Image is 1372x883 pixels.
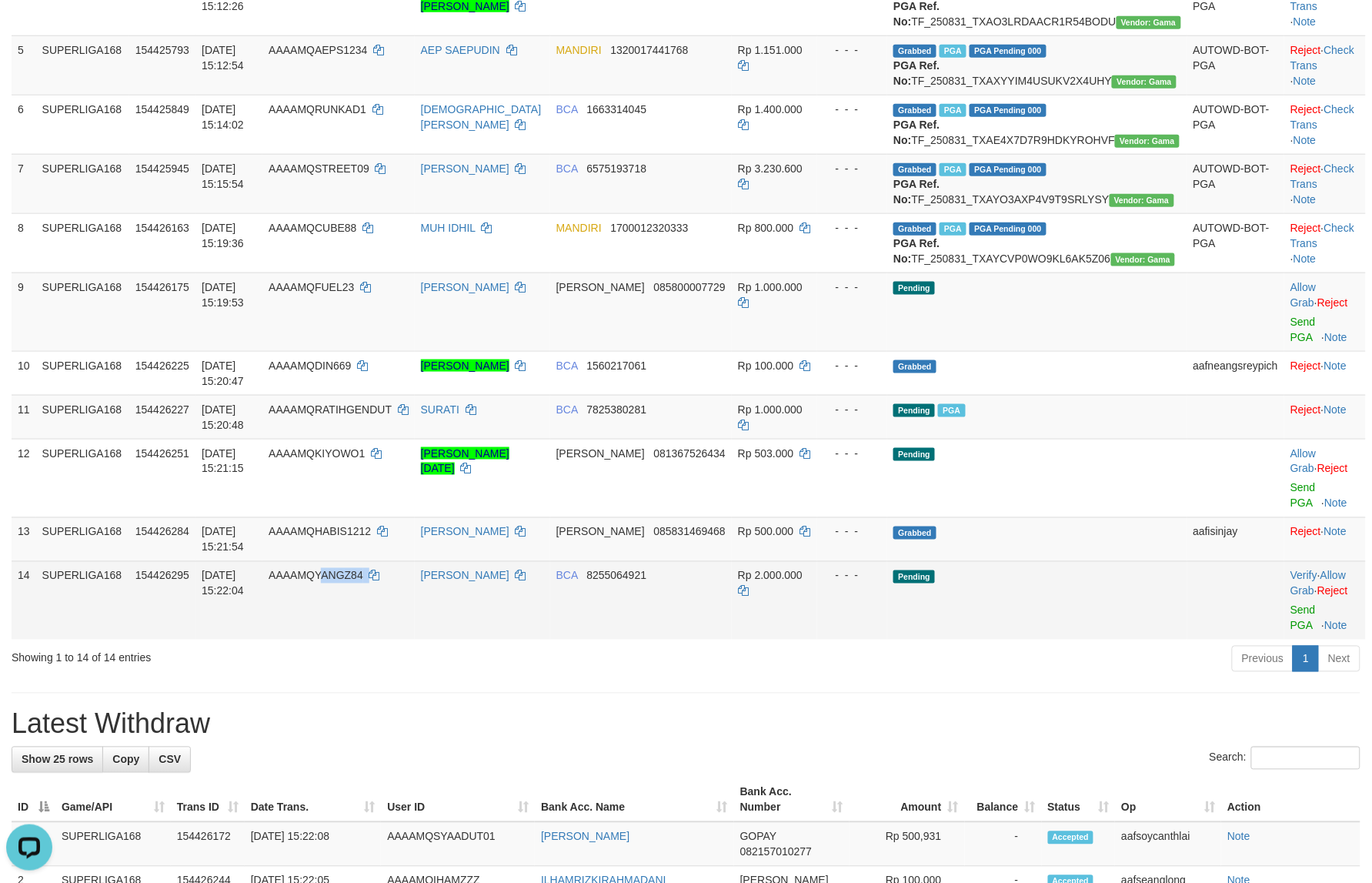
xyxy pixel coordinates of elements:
span: PGA Pending [970,104,1047,117]
span: Copy 085831469468 to clipboard [654,526,726,538]
div: Showing 1 to 14 of 14 entries [12,644,560,666]
span: · [1290,570,1346,597]
td: · [1284,517,1366,561]
a: Allow Grab [1290,281,1316,309]
td: SUPERLIGA168 [36,561,129,640]
td: · [1284,395,1366,439]
td: SUPERLIGA168 [36,213,129,273]
td: AUTOWD-BOT-PGA [1187,35,1285,95]
span: Rp 500.000 [738,526,793,538]
b: PGA Ref. No: [893,178,940,206]
span: [DATE] 15:20:47 [202,360,244,387]
span: CSV [159,754,181,766]
span: 154426227 [135,403,189,416]
span: 154426295 [135,570,189,582]
span: Marked by aafsoycanthlai [940,104,966,117]
span: Copy 1560217061 to clipboard [586,360,646,372]
span: [DATE] 15:21:15 [202,447,244,475]
td: Rp 500,931 [850,822,965,867]
td: 154426172 [171,822,245,867]
a: Allow Grab [1290,570,1346,597]
td: AUTOWD-BOT-PGA [1187,154,1285,213]
th: ID: activate to sort column descending [12,778,55,822]
td: 9 [12,273,36,351]
td: 12 [12,439,36,517]
th: Game/API: activate to sort column ascending [55,778,171,822]
span: Rp 1.400.000 [738,103,803,115]
td: TF_250831_TXAYO3AXP4V9T9SRLYSY [887,154,1187,213]
td: TF_250831_TXAYCVP0WO9KL6AK5Z06 [887,213,1187,273]
span: Rp 503.000 [738,447,793,460]
span: Copy 1320017441768 to clipboard [611,44,689,56]
a: SURATI [421,403,459,416]
a: Reject [1290,360,1321,372]
span: Copy [112,754,139,766]
th: Bank Acc. Name: activate to sort column ascending [535,778,734,822]
td: AAAAMQSYAADUT01 [381,822,535,867]
span: Rp 3.230.600 [738,162,803,175]
span: Vendor URL: https://trx31.1velocity.biz [1110,194,1174,207]
span: 154426163 [135,222,189,234]
span: Copy 8255064921 to clipboard [586,570,646,582]
td: 14 [12,561,36,640]
td: · [1284,273,1366,351]
a: Note [1324,526,1347,538]
span: AAAAMQYANGZ84 [269,570,363,582]
span: Rp 1.000.000 [738,403,803,416]
th: Op: activate to sort column ascending [1115,778,1221,822]
span: [PERSON_NAME] [556,447,645,460]
th: Date Trans.: activate to sort column ascending [245,778,382,822]
span: MANDIRI [556,222,602,234]
span: Pending [893,570,935,584]
h1: Latest Withdraw [12,709,1360,740]
a: Note [1294,193,1317,206]
span: Pending [893,282,935,295]
a: [PERSON_NAME] [421,570,509,582]
td: · [1284,351,1366,395]
span: · [1290,281,1317,309]
div: - - - [823,161,882,176]
span: [DATE] 15:15:54 [202,162,244,190]
span: AAAAMQAEPS1234 [269,44,367,56]
span: AAAAMQRUNKAD1 [269,103,366,115]
a: Reject [1290,222,1321,234]
span: 154425849 [135,103,189,115]
span: Show 25 rows [22,754,93,766]
a: [PERSON_NAME] [421,526,509,538]
a: MUH IDHIL [421,222,476,234]
a: Previous [1232,646,1294,672]
td: · · [1284,154,1366,213]
span: [DATE] 15:19:53 [202,281,244,309]
span: Copy 1700012320333 to clipboard [611,222,689,234]
span: Rp 1.151.000 [738,44,803,56]
div: - - - [823,568,882,584]
th: Balance: activate to sort column ascending [965,778,1042,822]
td: SUPERLIGA168 [36,517,129,561]
span: Grabbed [893,104,936,117]
a: Note [1324,403,1347,416]
a: Reject [1290,103,1321,115]
div: - - - [823,358,882,373]
td: 8 [12,213,36,273]
a: Reject [1290,44,1321,56]
a: 1 [1293,646,1319,672]
span: [DATE] 15:20:48 [202,403,244,431]
span: MANDIRI [556,44,602,56]
b: PGA Ref. No: [893,237,940,265]
span: Marked by aafsoycanthlai [938,404,965,417]
td: SUPERLIGA168 [36,35,129,95]
a: Note [1324,331,1347,343]
span: [DATE] 15:19:36 [202,222,244,249]
td: SUPERLIGA168 [36,351,129,395]
span: Marked by aafsoumeymey [940,45,966,58]
span: 154426251 [135,447,189,460]
td: 5 [12,35,36,95]
span: Grabbed [893,527,936,540]
a: [DEMOGRAPHIC_DATA][PERSON_NAME] [421,103,542,131]
span: Grabbed [893,222,936,236]
span: Copy 085800007729 to clipboard [654,281,726,293]
td: · · [1284,35,1366,95]
th: Bank Acc. Number: activate to sort column ascending [734,778,850,822]
span: AAAAMQFUEL23 [269,281,354,293]
b: PGA Ref. No: [893,59,940,87]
